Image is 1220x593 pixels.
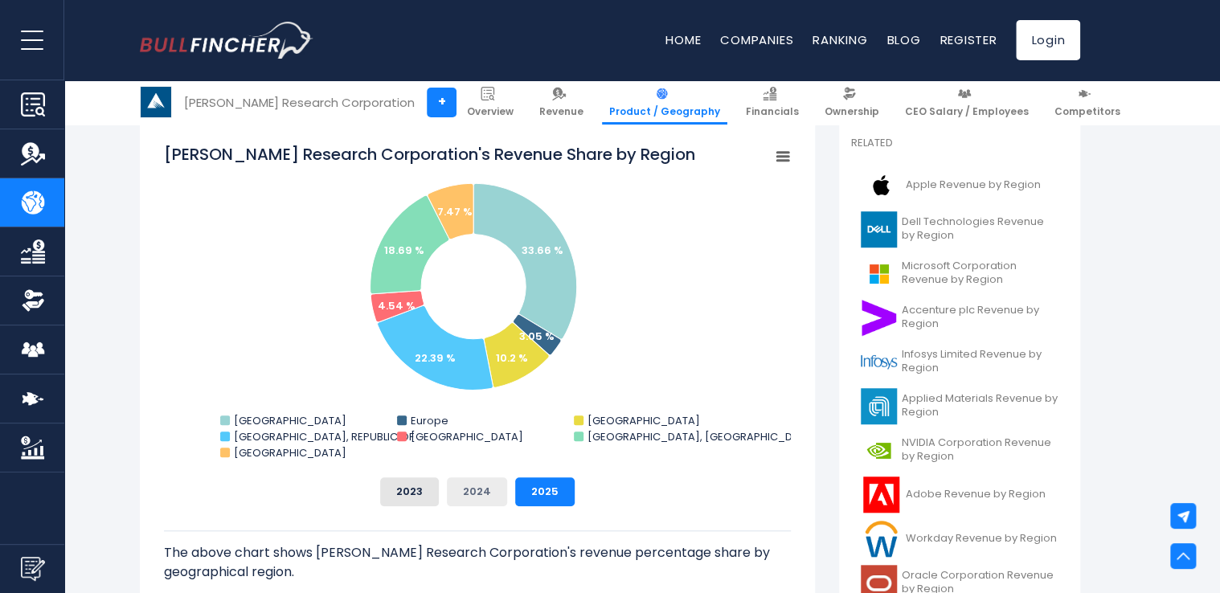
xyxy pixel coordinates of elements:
[384,243,424,258] text: 18.69 %
[861,476,901,513] img: ADBE logo
[587,413,700,428] text: [GEOGRAPHIC_DATA]
[414,350,455,366] text: 22.39 %
[851,252,1068,296] a: Microsoft Corporation Revenue by Region
[411,413,448,428] text: Europe
[902,304,1058,331] span: Accenture plc Revenue by Region
[886,31,920,48] a: Blog
[902,436,1058,464] span: NVIDIA Corporation Revenue by Region
[522,243,563,258] text: 33.66 %
[1047,80,1128,125] a: Competitors
[411,429,523,444] text: [GEOGRAPHIC_DATA]
[905,105,1029,118] span: CEO Salary / Employees
[861,300,897,336] img: ACN logo
[496,350,528,366] text: 10.2 %
[746,105,799,118] span: Financials
[21,288,45,313] img: Ownership
[861,211,897,247] img: DELL logo
[141,87,171,117] img: LRCX logo
[825,105,879,118] span: Ownership
[906,532,1057,546] span: Workday Revenue by Region
[380,477,439,506] button: 2023
[539,105,583,118] span: Revenue
[234,429,414,444] text: [GEOGRAPHIC_DATA], REPUBLIC OF
[902,215,1058,243] span: Dell Technologies Revenue by Region
[234,445,346,460] text: [GEOGRAPHIC_DATA]
[164,543,791,582] p: The above chart shows [PERSON_NAME] Research Corporation's revenue percentage share by geographic...
[813,31,867,48] a: Ranking
[861,256,897,292] img: MSFT logo
[861,388,897,424] img: AMAT logo
[1016,20,1080,60] a: Login
[164,143,791,464] svg: Lam Research Corporation's Revenue Share by Region
[851,472,1068,517] a: Adobe Revenue by Region
[447,477,507,506] button: 2024
[906,488,1046,501] span: Adobe Revenue by Region
[861,167,901,203] img: AAPL logo
[609,105,720,118] span: Product / Geography
[851,296,1068,340] a: Accenture plc Revenue by Region
[467,105,514,118] span: Overview
[902,348,1058,375] span: Infosys Limited Revenue by Region
[720,31,793,48] a: Companies
[234,413,346,428] text: [GEOGRAPHIC_DATA]
[460,80,521,125] a: Overview
[902,260,1058,287] span: Microsoft Corporation Revenue by Region
[851,428,1068,472] a: NVIDIA Corporation Revenue by Region
[898,80,1036,125] a: CEO Salary / Employees
[140,22,313,59] img: Bullfincher logo
[861,521,901,557] img: WDAY logo
[532,80,591,125] a: Revenue
[602,80,727,125] a: Product / Geography
[739,80,806,125] a: Financials
[851,137,1068,150] p: Related
[164,143,695,166] tspan: [PERSON_NAME] Research Corporation's Revenue Share by Region
[184,93,415,112] div: [PERSON_NAME] Research Corporation
[519,329,555,344] text: 3.05 %
[861,432,897,468] img: NVDA logo
[665,31,701,48] a: Home
[437,204,473,219] text: 7.47 %
[940,31,997,48] a: Register
[515,477,575,506] button: 2025
[1054,105,1120,118] span: Competitors
[140,22,313,59] a: Go to homepage
[851,384,1068,428] a: Applied Materials Revenue by Region
[851,517,1068,561] a: Workday Revenue by Region
[906,178,1041,192] span: Apple Revenue by Region
[587,429,817,444] text: [GEOGRAPHIC_DATA], [GEOGRAPHIC_DATA]
[851,163,1068,207] a: Apple Revenue by Region
[378,298,416,313] text: 4.54 %
[861,344,897,380] img: INFY logo
[817,80,886,125] a: Ownership
[851,340,1068,384] a: Infosys Limited Revenue by Region
[902,392,1058,419] span: Applied Materials Revenue by Region
[427,88,456,117] a: +
[851,207,1068,252] a: Dell Technologies Revenue by Region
